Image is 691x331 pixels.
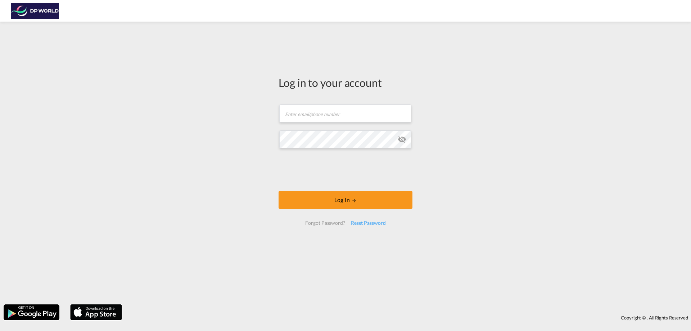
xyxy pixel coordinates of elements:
[11,3,59,19] img: c08ca190194411f088ed0f3ba295208c.png
[348,216,389,229] div: Reset Password
[302,216,348,229] div: Forgot Password?
[279,75,412,90] div: Log in to your account
[69,304,123,321] img: apple.png
[126,312,691,324] div: Copyright © . All Rights Reserved
[3,304,60,321] img: google.png
[291,156,400,184] iframe: reCAPTCHA
[279,191,412,209] button: LOGIN
[398,135,406,144] md-icon: icon-eye-off
[279,104,411,122] input: Enter email/phone number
